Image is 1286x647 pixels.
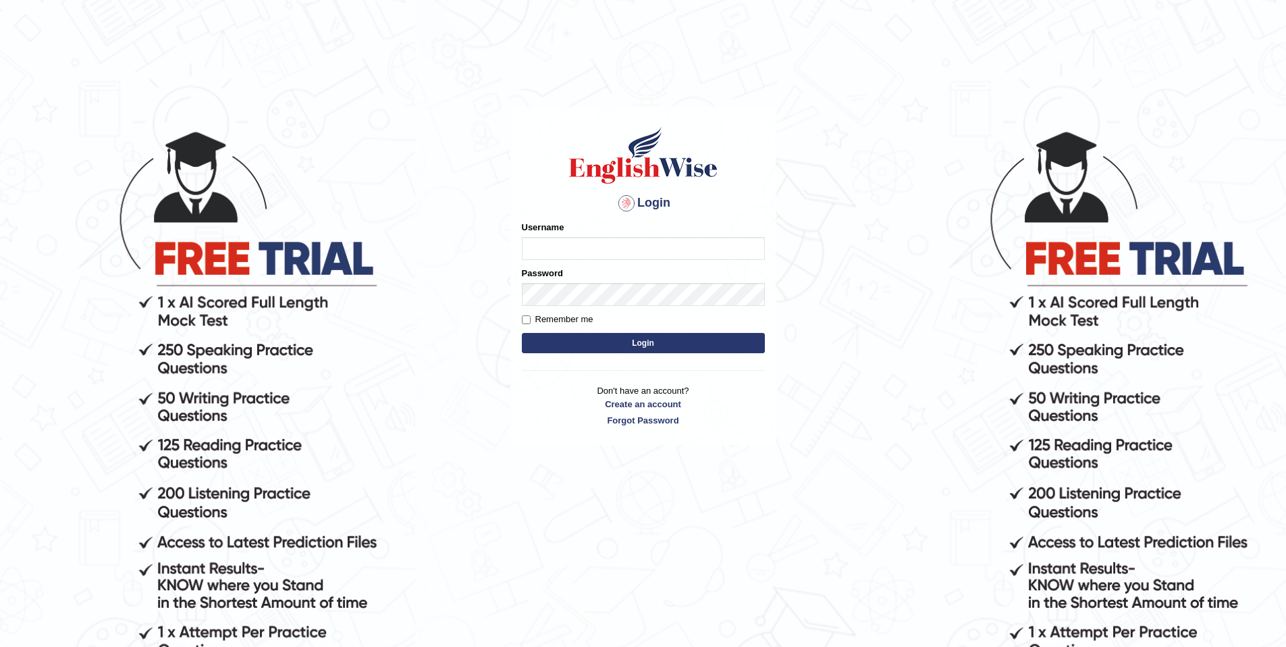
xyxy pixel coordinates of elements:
[522,267,563,280] label: Password
[566,125,720,186] img: Logo of English Wise sign in for intelligent practice with AI
[522,315,531,324] input: Remember me
[522,384,765,426] p: Don't have an account?
[522,414,765,427] a: Forgot Password
[522,221,564,234] label: Username
[522,398,765,411] a: Create an account
[522,192,765,214] h4: Login
[522,333,765,353] button: Login
[522,313,593,326] label: Remember me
